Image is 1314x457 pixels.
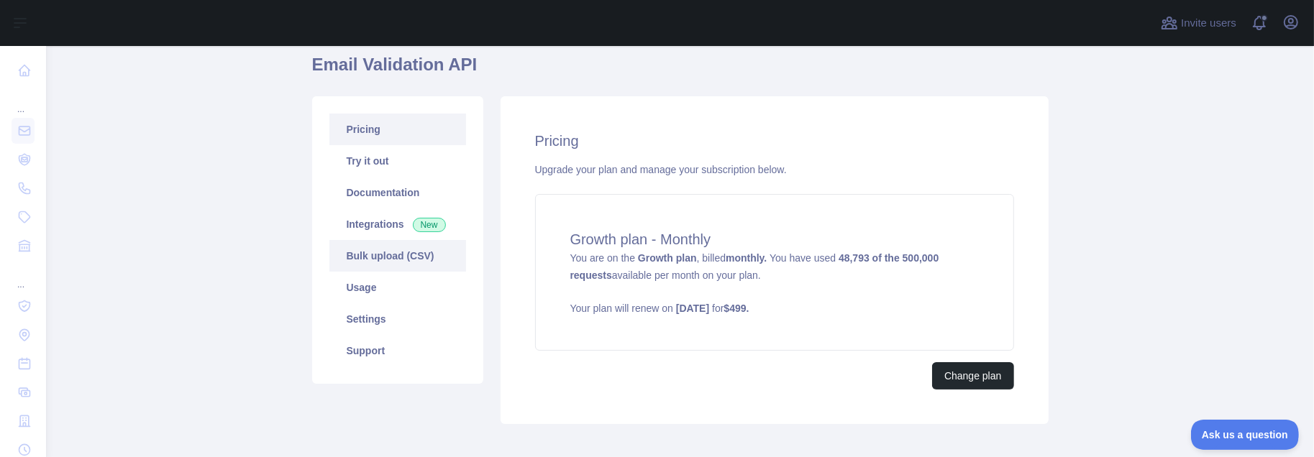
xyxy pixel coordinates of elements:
[329,208,466,240] a: Integrations New
[726,252,767,264] strong: monthly.
[1181,15,1236,32] span: Invite users
[329,114,466,145] a: Pricing
[12,86,35,115] div: ...
[932,362,1013,389] button: Change plan
[1158,11,1239,34] button: Invite users
[570,301,979,315] p: Your plan will renew on for
[329,145,466,177] a: Try it out
[724,303,749,314] strong: $ 499 .
[329,272,466,303] a: Usage
[535,131,1014,151] h2: Pricing
[329,335,466,366] a: Support
[1191,420,1300,450] iframe: Toggle Customer Support
[676,303,709,314] strong: [DATE]
[329,177,466,208] a: Documentation
[413,218,446,232] span: New
[570,229,979,249] h4: Growth plan - Monthly
[570,252,979,315] span: You are on the , billed You have used available per month on your plan.
[638,252,697,264] strong: Growth plan
[329,303,466,335] a: Settings
[535,162,1014,177] div: Upgrade your plan and manage your subscription below.
[312,53,1049,88] h1: Email Validation API
[12,262,35,290] div: ...
[329,240,466,272] a: Bulk upload (CSV)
